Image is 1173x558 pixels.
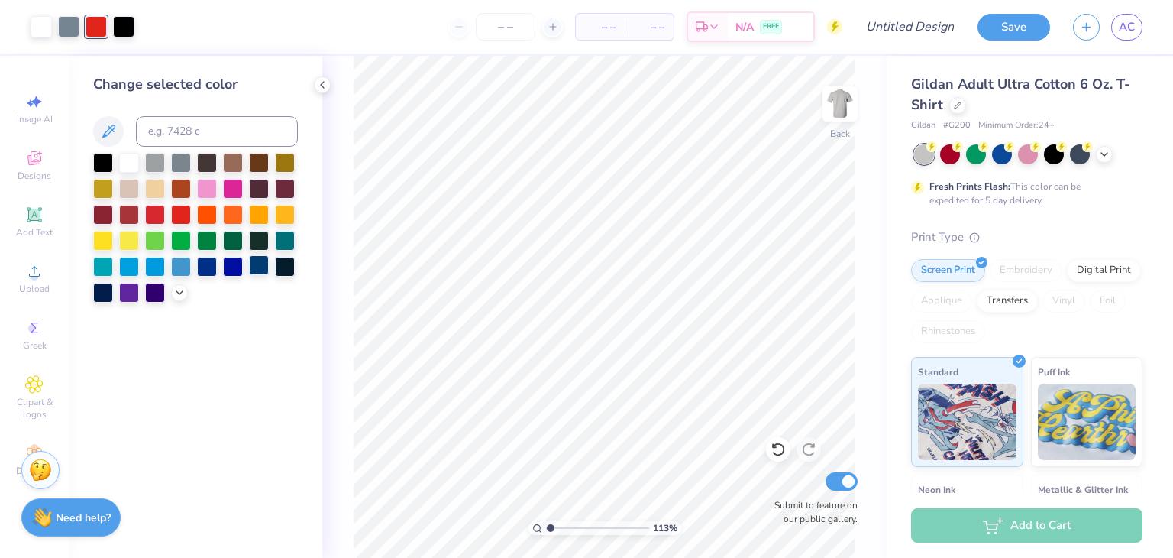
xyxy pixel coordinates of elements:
[911,75,1130,114] span: Gildan Adult Ultra Cotton 6 Oz. T-Shirt
[1042,290,1085,313] div: Vinyl
[16,226,53,238] span: Add Text
[56,511,111,525] strong: Need help?
[16,465,53,477] span: Decorate
[911,290,972,313] div: Applique
[1038,364,1070,380] span: Puff Ink
[911,320,985,343] div: Rhinestones
[136,116,298,147] input: e.g. 7428 c
[763,21,779,32] span: FREE
[19,283,50,295] span: Upload
[978,119,1055,132] span: Minimum Order: 24 +
[1067,259,1141,282] div: Digital Print
[943,119,971,132] span: # G200
[918,384,1016,460] img: Standard
[830,127,850,141] div: Back
[1090,290,1126,313] div: Foil
[929,180,1010,193] strong: Fresh Prints Flash:
[911,259,985,282] div: Screen Print
[1119,18,1135,36] span: AC
[918,364,958,380] span: Standard
[1038,384,1136,460] img: Puff Ink
[1038,482,1128,498] span: Metallic & Glitter Ink
[585,19,616,35] span: – –
[653,521,677,535] span: 113 %
[766,498,858,526] label: Submit to feature on our public gallery.
[476,13,535,41] input: – –
[17,113,53,125] span: Image AI
[23,339,47,352] span: Greek
[854,11,966,42] input: Untitled Design
[911,229,1142,246] div: Print Type
[634,19,664,35] span: – –
[1111,14,1142,41] a: AC
[8,396,61,420] span: Clipart & logos
[918,482,955,498] span: Neon Ink
[911,119,935,132] span: Gildan
[735,19,754,35] span: N/A
[990,259,1062,282] div: Embroidery
[977,290,1038,313] div: Transfers
[93,74,298,95] div: Change selected color
[977,14,1050,41] button: Save
[929,180,1117,207] div: This color can be expedited for 5 day delivery.
[18,170,51,182] span: Designs
[825,89,855,119] img: Back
